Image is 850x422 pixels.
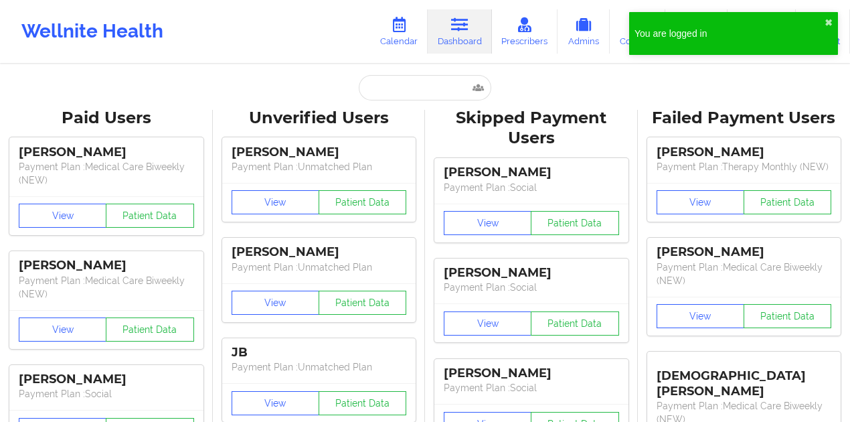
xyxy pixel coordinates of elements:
[531,311,618,336] button: Patient Data
[444,181,619,194] p: Payment Plan : Social
[647,108,841,129] div: Failed Payment Users
[444,366,619,381] div: [PERSON_NAME]
[232,244,407,260] div: [PERSON_NAME]
[610,9,665,54] a: Coaches
[444,165,619,180] div: [PERSON_NAME]
[319,291,406,315] button: Patient Data
[825,17,833,28] button: close
[744,190,831,214] button: Patient Data
[232,261,407,274] p: Payment Plan : Unmatched Plan
[657,358,832,399] div: [DEMOGRAPHIC_DATA][PERSON_NAME]
[106,318,193,342] button: Patient Data
[444,211,531,235] button: View
[657,261,832,287] p: Payment Plan : Medical Care Biweekly (NEW)
[492,9,558,54] a: Prescribers
[232,360,407,374] p: Payment Plan : Unmatched Plan
[444,381,619,395] p: Payment Plan : Social
[444,265,619,281] div: [PERSON_NAME]
[444,281,619,294] p: Payment Plan : Social
[434,108,628,149] div: Skipped Payment Users
[106,204,193,228] button: Patient Data
[744,304,831,328] button: Patient Data
[9,108,203,129] div: Paid Users
[232,291,319,315] button: View
[19,145,194,160] div: [PERSON_NAME]
[19,318,106,342] button: View
[19,372,194,387] div: [PERSON_NAME]
[370,9,428,54] a: Calendar
[531,211,618,235] button: Patient Data
[222,108,416,129] div: Unverified Users
[428,9,492,54] a: Dashboard
[232,345,407,360] div: JB
[319,391,406,415] button: Patient Data
[232,190,319,214] button: View
[19,258,194,273] div: [PERSON_NAME]
[319,190,406,214] button: Patient Data
[19,274,194,301] p: Payment Plan : Medical Care Biweekly (NEW)
[19,204,106,228] button: View
[657,304,744,328] button: View
[232,391,319,415] button: View
[232,145,407,160] div: [PERSON_NAME]
[657,244,832,260] div: [PERSON_NAME]
[657,190,744,214] button: View
[657,145,832,160] div: [PERSON_NAME]
[634,27,825,40] div: You are logged in
[19,387,194,401] p: Payment Plan : Social
[657,160,832,173] p: Payment Plan : Therapy Monthly (NEW)
[444,311,531,336] button: View
[232,160,407,173] p: Payment Plan : Unmatched Plan
[19,160,194,187] p: Payment Plan : Medical Care Biweekly (NEW)
[558,9,610,54] a: Admins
